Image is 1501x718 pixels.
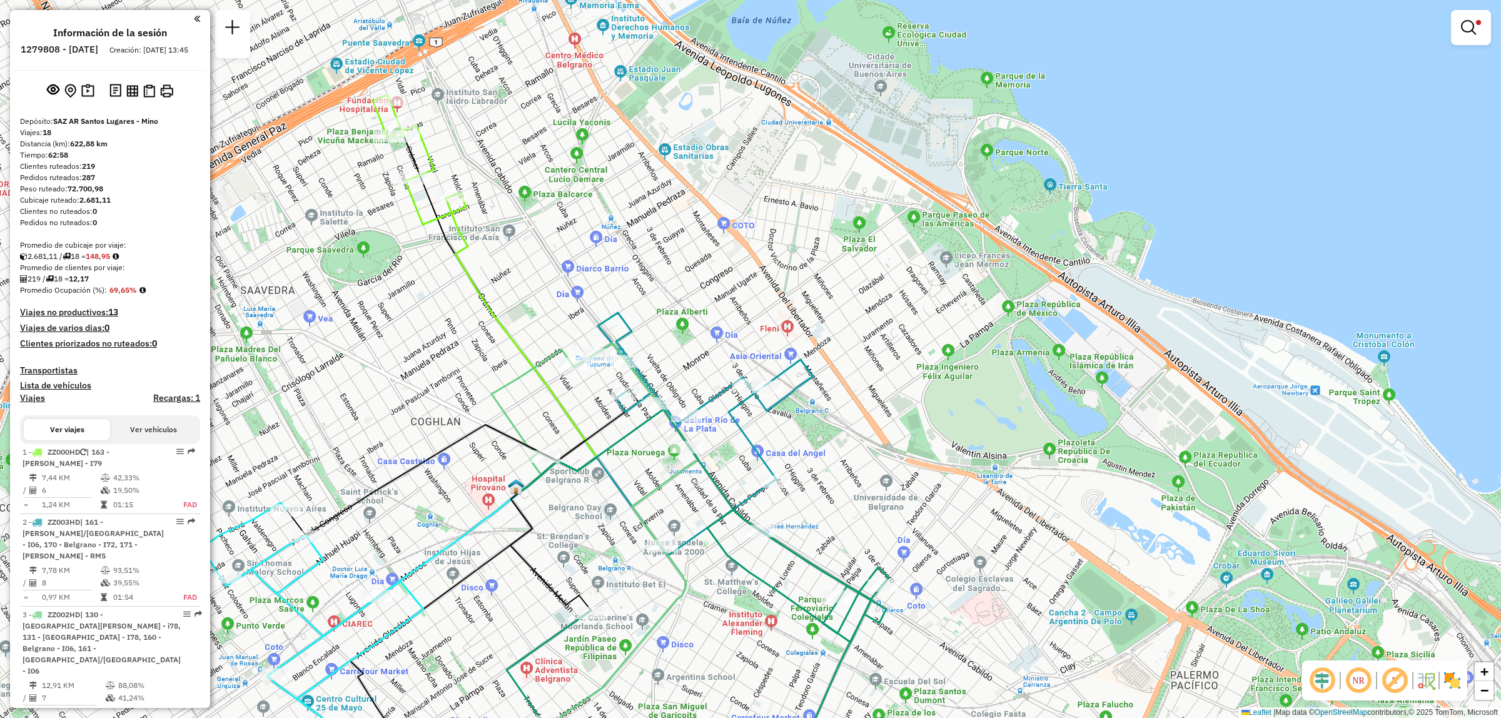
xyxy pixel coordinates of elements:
[23,447,109,468] span: | 163 - [PERSON_NAME] - I79
[43,128,51,137] strong: 18
[20,323,200,333] h4: Viajes de varios dias:
[113,253,119,260] i: Meta de cubicaje/viaje: 224,18 Diferencia: -75,23
[20,116,200,127] div: Depósito:
[1475,662,1493,681] a: Zoom in
[44,81,62,101] button: Ver sesión original
[141,82,158,100] button: Indicadores de ruteo por entrega
[106,694,115,702] i: % Cubicaje en uso
[101,594,107,601] i: Tiempo en ruta
[20,393,45,403] a: Viajes
[176,448,184,455] em: Opciones
[48,447,80,457] span: ZZ000HD
[113,591,168,604] td: 01:54
[20,138,200,149] div: Distancia (km):
[53,27,167,39] h4: Información de la sesión
[1241,708,1271,717] a: Leaflet
[23,498,29,511] td: =
[1476,20,1481,25] span: Filtro Ativo
[20,262,200,273] div: Promedio de clientes por viaje:
[21,44,98,55] h6: 1279808 - [DATE]
[195,610,202,618] em: Ruta exportada
[1442,670,1462,690] img: Mostrar / Ocultar sectores
[29,682,37,689] i: Distancia (km)
[23,692,29,704] td: /
[109,285,137,295] strong: 69,65%
[104,44,193,56] div: Creación: [DATE] 13:45
[220,15,245,43] a: Nueva sesión y búsqueda
[69,274,89,283] strong: 12,17
[93,218,97,227] strong: 0
[80,448,86,456] i: Vehículo ya utilizado en esta sesión
[20,273,200,285] div: 219 / 18 =
[104,322,109,333] strong: 0
[41,564,100,577] td: 7,78 KM
[20,240,200,251] div: Promedio de cubicaje por viaje:
[20,172,200,183] div: Pedidos ruteados:
[1238,707,1501,718] div: Map data © contributors,© 2025 TomTom, Microsoft
[1480,664,1488,679] span: +
[29,487,37,494] i: Clientes
[82,161,95,171] strong: 219
[53,116,158,126] strong: SAZ AR Santos Lugares - Mino
[108,306,118,318] strong: 13
[79,195,111,205] strong: 2.681,11
[29,567,37,574] i: Distancia (km)
[41,484,100,497] td: 6
[20,365,200,376] h4: Transportistas
[20,149,200,161] div: Tiempo:
[23,517,164,560] span: | 161 - [PERSON_NAME]/[GEOGRAPHIC_DATA] - I06, 170 - Belgrano - I72, 171 - [PERSON_NAME] - RM5
[48,517,80,527] span: ZZ003HD
[101,474,110,482] i: % Peso en uso
[29,474,37,482] i: Distancia (km)
[194,11,200,26] a: Haga clic aquí para minimizar el panel
[41,591,100,604] td: 0,97 KM
[20,217,200,228] div: Pedidos no ruteados:
[107,81,124,101] button: Log de desbloqueo de sesión
[113,577,168,589] td: 39,55%
[101,501,107,508] i: Tiempo en ruta
[23,610,181,675] span: | 130 - [GEOGRAPHIC_DATA][PERSON_NAME] - i78, 131 - [GEOGRAPHIC_DATA] - I78, 160 - Belgrano - I06...
[29,694,37,702] i: Clientes
[23,577,29,589] td: /
[20,338,200,349] h4: Clientes priorizados no ruteados:
[20,161,200,172] div: Clientes ruteados:
[1343,665,1373,695] span: Ocultar NR
[158,82,176,100] button: Imprimir viajes
[1380,665,1410,695] span: Mostrar etiqueta
[68,184,103,193] strong: 72.700,98
[139,286,146,294] em: Promedio calculado usando la ocupación más alta (%Peso o %Cubicaje) de cada viaje en la sesión. N...
[24,419,110,440] button: Ver viajes
[41,472,100,484] td: 7,44 KM
[153,393,200,403] h4: Recargas: 1
[168,498,198,511] td: FAD
[23,484,29,497] td: /
[48,150,68,159] strong: 62:58
[1480,682,1488,698] span: −
[20,206,200,217] div: Clientes no ruteados:
[113,498,168,511] td: 01:15
[62,81,79,101] button: Centro del mapa en el depósito o punto de apoyo
[1273,708,1275,717] span: |
[106,682,115,689] i: % Peso en uso
[118,679,169,692] td: 88,08%
[86,251,110,261] strong: 148,95
[152,338,157,349] strong: 0
[110,419,196,440] button: Ver vehículos
[113,564,168,577] td: 93,51%
[20,183,200,195] div: Peso ruteado:
[176,518,184,525] em: Opciones
[41,692,105,704] td: 7
[23,517,164,560] span: 2 -
[1475,681,1493,700] a: Zoom out
[188,448,195,455] em: Ruta exportada
[23,610,181,675] span: 3 -
[1315,708,1368,717] a: OpenStreetMap
[70,139,108,148] strong: 622,88 km
[41,679,105,692] td: 12,91 KM
[46,275,54,283] i: Viajes
[113,484,168,497] td: 19,50%
[20,380,200,391] h4: Lista de vehículos
[188,518,195,525] em: Ruta exportada
[118,692,169,704] td: 41,24%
